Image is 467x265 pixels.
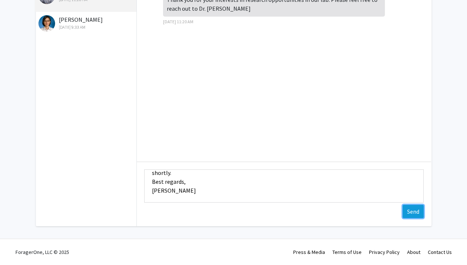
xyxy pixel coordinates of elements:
[403,205,424,218] button: Send
[407,249,420,255] a: About
[293,249,325,255] a: Press & Media
[369,249,400,255] a: Privacy Policy
[163,19,193,24] span: [DATE] 11:20 AM
[428,249,452,255] a: Contact Us
[144,169,424,203] textarea: Message
[332,249,362,255] a: Terms of Use
[6,232,31,259] iframe: Chat
[38,15,55,32] img: Hao Wang
[38,24,135,31] div: [DATE] 9:33 AM
[38,15,135,31] div: [PERSON_NAME]
[16,239,69,265] div: ForagerOne, LLC © 2025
